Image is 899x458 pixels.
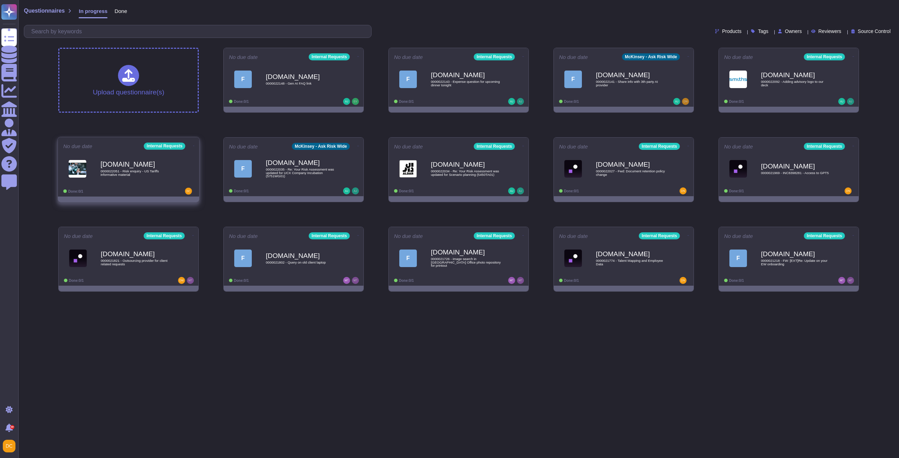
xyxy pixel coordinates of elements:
[729,250,747,267] div: F
[292,143,350,150] div: McKinsey - Ask Risk Wide
[758,29,768,34] span: Tags
[266,252,336,259] b: [DOMAIN_NAME]
[234,100,249,104] span: Done: 0/1
[474,143,515,150] div: Internal Requests
[187,277,194,284] img: user
[517,98,524,105] img: user
[564,250,582,267] img: Logo
[431,80,501,87] span: 0000022143 - Expense question for upcoming dinner tonight
[596,259,666,266] span: 0000021774 - Talent Mapping and Employee Data
[399,189,414,193] span: Done: 0/1
[508,187,515,194] img: user
[682,98,689,105] img: user
[680,277,687,284] img: user
[266,73,336,80] b: [DOMAIN_NAME]
[724,144,753,149] span: No due date
[639,143,680,150] div: Internal Requests
[564,100,579,104] span: Done: 0/1
[508,98,515,105] img: user
[838,277,845,284] img: user
[431,249,501,255] b: [DOMAIN_NAME]
[847,277,854,284] img: user
[761,259,831,266] span: 0000021218 - FW: [EXT]Re: Update on your EW onboarding
[100,161,171,168] b: [DOMAIN_NAME]
[596,251,666,257] b: [DOMAIN_NAME]
[399,250,417,267] div: F
[474,53,515,60] div: Internal Requests
[431,170,501,176] span: 0000022034 - Re: Your Risk Assessment was updated for Scenario planning (5450TA01)
[564,279,579,283] span: Done: 0/1
[3,440,15,452] img: user
[229,144,258,149] span: No due date
[234,160,252,178] div: F
[343,98,350,105] img: user
[399,279,414,283] span: Done: 0/1
[729,71,747,88] img: Logo
[79,8,107,14] span: In progress
[234,250,252,267] div: F
[818,29,841,34] span: Reviewers
[343,277,350,284] img: user
[729,189,744,193] span: Done: 0/1
[517,187,524,194] img: user
[761,251,831,257] b: [DOMAIN_NAME]
[229,233,258,239] span: No due date
[69,250,87,267] img: Logo
[517,277,524,284] img: user
[399,100,414,104] span: Done: 0/1
[28,25,371,38] input: Search by keywords
[729,100,744,104] span: Done: 0/1
[673,98,680,105] img: user
[63,144,92,149] span: No due date
[564,71,582,88] div: F
[804,232,845,239] div: Internal Requests
[64,233,93,239] span: No due date
[596,161,666,168] b: [DOMAIN_NAME]
[761,72,831,78] b: [DOMAIN_NAME]
[234,71,252,88] div: F
[352,277,359,284] img: user
[431,72,501,78] b: [DOMAIN_NAME]
[680,187,687,194] img: user
[185,188,192,195] img: user
[724,54,753,60] span: No due date
[266,159,336,166] b: [DOMAIN_NAME]
[474,232,515,239] div: Internal Requests
[93,65,164,95] div: Upload questionnaire(s)
[68,160,86,178] img: Logo
[838,98,845,105] img: user
[761,163,831,170] b: [DOMAIN_NAME]
[234,189,249,193] span: Done: 0/1
[68,189,83,193] span: Done: 0/1
[508,277,515,284] img: user
[761,80,831,87] span: 0000022092 - Adding advisory logo to our deck
[804,143,845,150] div: Internal Requests
[559,233,588,239] span: No due date
[785,29,802,34] span: Owners
[114,8,127,14] span: Done
[845,187,852,194] img: user
[564,160,582,178] img: Logo
[100,170,171,176] span: 0000022051 - Risk enquiry - US Tariffs informative material
[394,54,423,60] span: No due date
[144,232,185,239] div: Internal Requests
[229,54,258,60] span: No due date
[69,279,84,283] span: Done: 0/1
[559,54,588,60] span: No due date
[394,233,423,239] span: No due date
[639,232,680,239] div: Internal Requests
[266,82,336,85] span: 0000022148 - Gen AI FAQ link
[847,98,854,105] img: user
[729,279,744,283] span: Done: 0/1
[729,160,747,178] img: Logo
[431,257,501,267] span: 0000021726 - image search in [GEOGRAPHIC_DATA] Office photo repository for printout
[761,171,831,175] span: 0000021969 - INC8398281 - Access to GPT5
[101,251,171,257] b: [DOMAIN_NAME]
[178,277,185,284] img: user
[804,53,845,60] div: Internal Requests
[559,144,588,149] span: No due date
[394,144,423,149] span: No due date
[309,232,350,239] div: Internal Requests
[399,160,417,178] img: Logo
[101,259,171,266] span: 0000021821 - Outsourcing provider for client related requests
